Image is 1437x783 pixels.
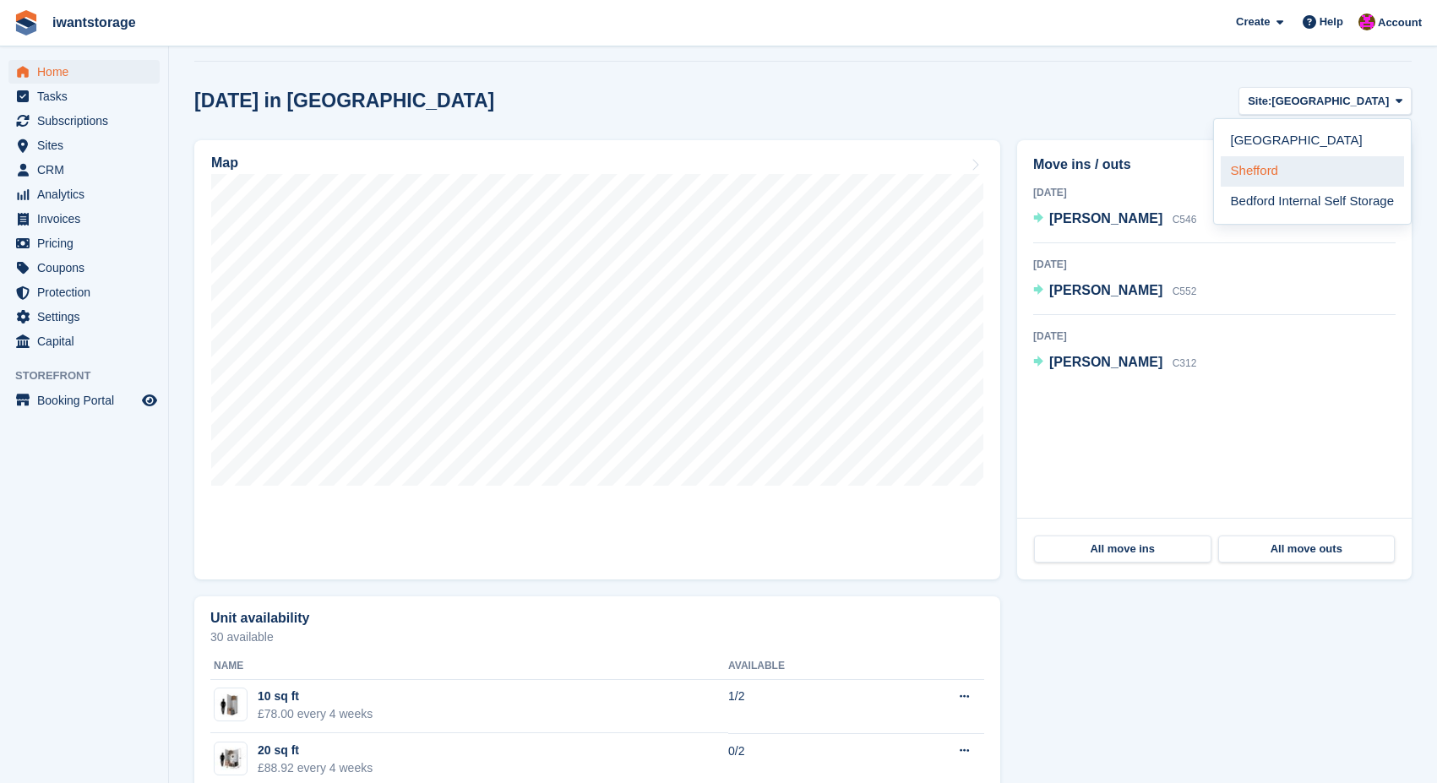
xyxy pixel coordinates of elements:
[37,207,139,231] span: Invoices
[37,133,139,157] span: Sites
[258,705,373,723] div: £78.00 every 4 weeks
[1173,214,1197,226] span: C546
[8,207,160,231] a: menu
[1033,352,1196,374] a: [PERSON_NAME] C312
[1221,187,1404,217] a: Bedford Internal Self Storage
[8,389,160,412] a: menu
[1173,285,1197,297] span: C552
[1320,14,1343,30] span: Help
[210,631,984,643] p: 30 available
[210,611,309,626] h2: Unit availability
[1378,14,1422,31] span: Account
[1033,329,1396,344] div: [DATE]
[37,305,139,329] span: Settings
[1049,355,1162,369] span: [PERSON_NAME]
[1236,14,1270,30] span: Create
[1173,357,1197,369] span: C312
[139,390,160,411] a: Preview store
[37,60,139,84] span: Home
[258,759,373,777] div: £88.92 every 4 weeks
[8,84,160,108] a: menu
[8,280,160,304] a: menu
[194,90,494,112] h2: [DATE] in [GEOGRAPHIC_DATA]
[14,10,39,35] img: stora-icon-8386f47178a22dfd0bd8f6a31ec36ba5ce8667c1dd55bd0f319d3a0aa187defe.svg
[37,182,139,206] span: Analytics
[210,653,728,680] th: Name
[37,109,139,133] span: Subscriptions
[37,158,139,182] span: CRM
[8,231,160,255] a: menu
[37,256,139,280] span: Coupons
[8,158,160,182] a: menu
[8,329,160,353] a: menu
[215,747,247,771] img: 20-sqft-unit.jpg
[1238,87,1412,115] button: Site: [GEOGRAPHIC_DATA]
[37,280,139,304] span: Protection
[1218,536,1396,563] a: All move outs
[1033,280,1196,302] a: [PERSON_NAME] C552
[8,256,160,280] a: menu
[258,742,373,759] div: 20 sq ft
[258,688,373,705] div: 10 sq ft
[8,133,160,157] a: menu
[37,84,139,108] span: Tasks
[728,679,885,733] td: 1/2
[1033,257,1396,272] div: [DATE]
[1049,283,1162,297] span: [PERSON_NAME]
[194,140,1000,579] a: Map
[8,60,160,84] a: menu
[1221,126,1404,156] a: [GEOGRAPHIC_DATA]
[1033,155,1396,175] h2: Move ins / outs
[728,653,885,680] th: Available
[1033,185,1396,200] div: [DATE]
[37,389,139,412] span: Booking Portal
[8,182,160,206] a: menu
[15,367,168,384] span: Storefront
[1034,536,1211,563] a: All move ins
[211,155,238,171] h2: Map
[8,109,160,133] a: menu
[1248,93,1271,110] span: Site:
[46,8,143,36] a: iwantstorage
[1271,93,1389,110] span: [GEOGRAPHIC_DATA]
[1049,211,1162,226] span: [PERSON_NAME]
[8,305,160,329] a: menu
[1358,14,1375,30] img: Jonathan
[37,329,139,353] span: Capital
[1221,156,1404,187] a: Shefford
[215,693,247,717] img: 10-sqft-unit-2.jpg
[37,231,139,255] span: Pricing
[1033,209,1196,231] a: [PERSON_NAME] C546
